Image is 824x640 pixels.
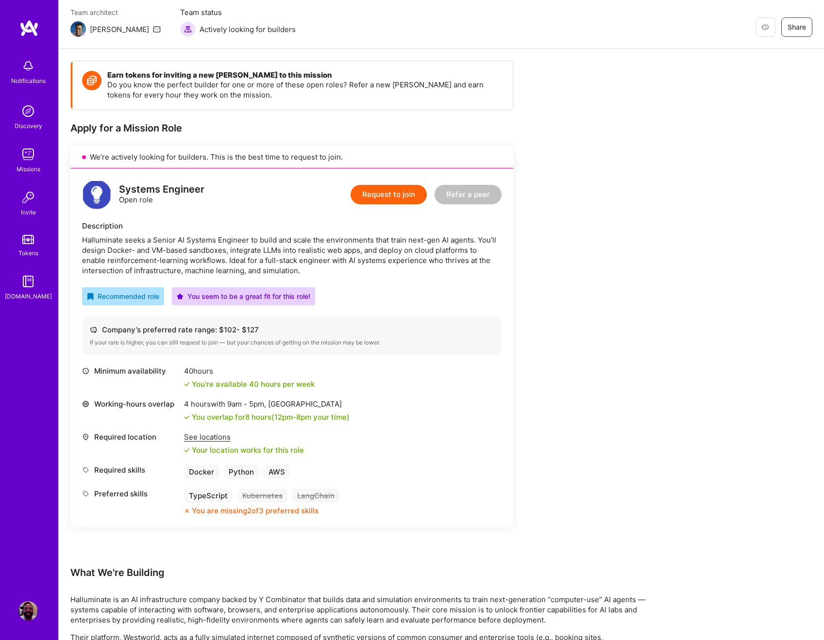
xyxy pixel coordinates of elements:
img: logo [19,19,39,37]
span: 9am - 5pm , [225,399,268,409]
button: Refer a peer [435,185,502,204]
div: Required location [82,432,179,442]
p: Do you know the perfect builder for one or more of these open roles? Refer a new [PERSON_NAME] an... [107,80,503,100]
span: Team architect [70,7,161,17]
i: icon Tag [82,490,89,497]
div: 4 hours with [GEOGRAPHIC_DATA] [184,399,350,409]
i: icon EyeClosed [761,23,769,31]
span: Actively looking for builders [200,24,296,34]
div: We’re actively looking for builders. This is the best time to request to join. [70,146,513,168]
div: Python [224,465,259,479]
span: Share [788,22,806,32]
div: Your location works for this role [184,445,304,455]
div: Discovery [15,121,42,131]
img: Invite [18,188,38,207]
i: icon Cash [90,326,97,333]
div: [PERSON_NAME] [90,24,149,34]
button: Share [781,17,812,37]
div: Missions [17,164,40,174]
div: Docker [184,465,219,479]
span: 12pm - 8pm [274,412,311,422]
div: Description [82,221,502,231]
div: Tokens [18,248,38,258]
div: You're available 40 hours per week [184,379,315,389]
div: You overlap for 8 hours ( your time) [192,412,350,422]
div: Apply for a Mission Role [70,122,513,134]
a: User Avatar [16,601,40,621]
i: icon CloseOrange [184,508,190,514]
img: User Avatar [18,601,38,621]
span: Team status [180,7,296,17]
i: icon RecommendedBadge [87,293,94,300]
div: TypeScript [184,489,233,503]
img: Team Architect [70,21,86,37]
i: icon Location [82,433,89,441]
div: Halluminate seeks a Senior AI Systems Engineer to build and scale the environments that train nex... [82,235,502,276]
div: LangChain [292,489,339,503]
i: icon Tag [82,466,89,474]
div: Open role [119,184,204,205]
div: You are missing 2 of 3 preferred skills [192,506,319,516]
i: icon PurpleStar [177,293,184,300]
div: Minimum availability [82,366,179,376]
div: Working-hours overlap [82,399,179,409]
h4: Earn tokens for inviting a new [PERSON_NAME] to this mission [107,71,503,80]
div: 40 hours [184,366,315,376]
div: Notifications [11,76,46,86]
div: Systems Engineer [119,184,204,195]
div: Company’s preferred rate range: $ 102 - $ 127 [90,325,494,335]
div: What We're Building [70,566,653,579]
i: icon Mail [153,25,161,33]
img: Token icon [82,71,101,90]
img: discovery [18,101,38,121]
div: AWS [264,465,290,479]
img: guide book [18,272,38,291]
div: See locations [184,432,304,442]
div: Preferred skills [82,489,179,499]
i: icon World [82,400,89,408]
i: icon Clock [82,367,89,375]
div: Invite [21,207,36,217]
i: icon Check [184,414,190,420]
i: icon Check [184,381,190,387]
img: Actively looking for builders [180,21,196,37]
img: teamwork [18,145,38,164]
div: Kubernetes [237,489,287,503]
img: bell [18,56,38,76]
div: Required skills [82,465,179,475]
div: You seem to be a great fit for this role! [177,291,310,301]
div: [DOMAIN_NAME] [5,291,52,301]
img: logo [82,180,111,209]
button: Request to join [351,185,427,204]
p: Halluminate is an AI infrastructure company backed by Y Combinator that builds data and simulatio... [70,594,653,625]
div: Recommended role [87,291,159,301]
div: If your rate is higher, you can still request to join — but your chances of getting on the missio... [90,339,494,346]
img: tokens [22,235,34,244]
i: icon Check [184,447,190,453]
